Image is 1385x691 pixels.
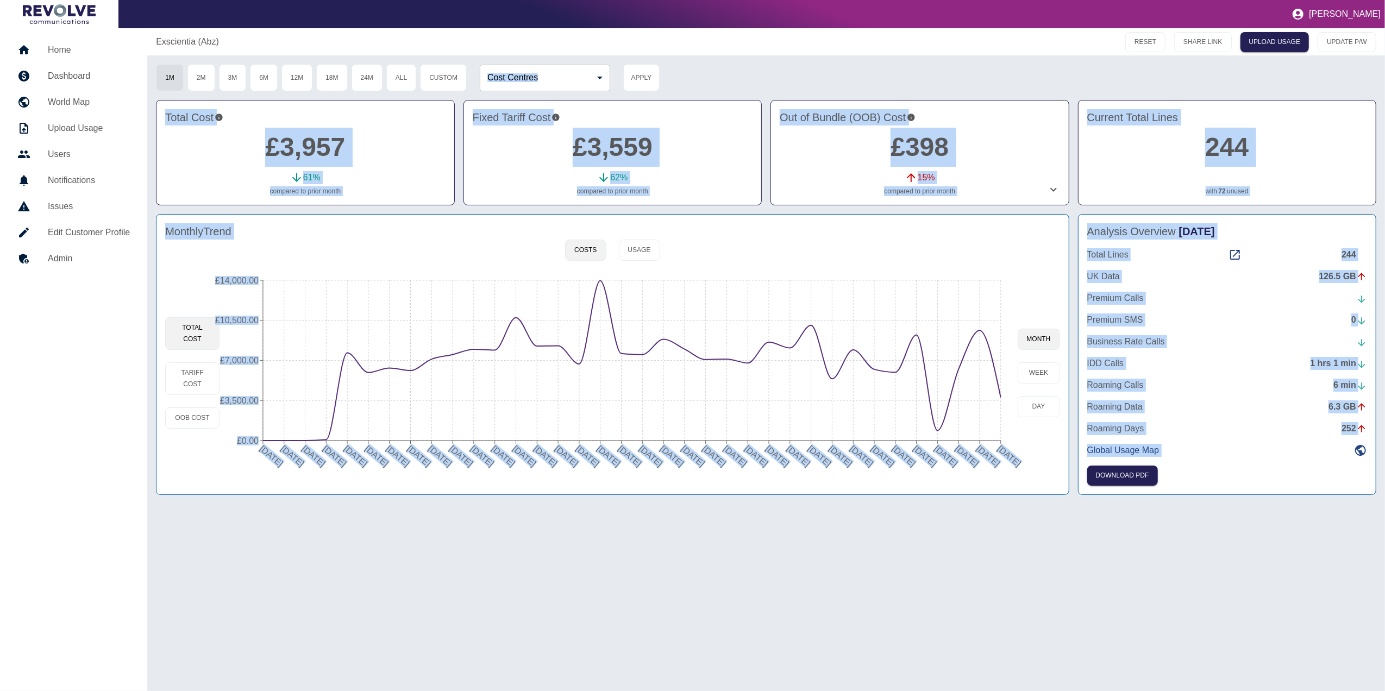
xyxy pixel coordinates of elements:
[219,64,247,91] button: 3M
[891,133,949,161] a: £398
[785,444,812,468] tspan: [DATE]
[258,444,285,468] tspan: [DATE]
[1174,32,1231,52] button: SHARE LINK
[1087,186,1367,196] p: with unused
[1125,32,1165,52] button: RESET
[907,109,916,125] svg: Costs outside of your fixed tariff
[954,444,981,468] tspan: [DATE]
[48,70,130,83] h5: Dashboard
[1087,400,1367,413] a: Roaming Data6.3 GB
[1087,444,1160,457] p: Global Usage Map
[364,444,391,468] tspan: [DATE]
[420,64,467,91] button: Custom
[237,436,259,445] tspan: £0.00
[1087,109,1367,125] h4: Current Total Lines
[1318,32,1376,52] button: UPDATE P/W
[321,444,348,468] tspan: [DATE]
[1205,133,1249,161] a: 244
[1087,379,1144,392] p: Roaming Calls
[156,35,219,48] p: Exscientia (Abz)
[1087,248,1129,261] p: Total Lines
[891,444,918,468] tspan: [DATE]
[722,444,749,468] tspan: [DATE]
[215,276,259,285] tspan: £14,000.00
[848,444,875,468] tspan: [DATE]
[511,444,538,468] tspan: [DATE]
[1240,32,1309,52] a: UPLOAD USAGE
[1087,270,1367,283] a: UK Data126.5 GB
[316,64,347,91] button: 18M
[281,64,312,91] button: 12M
[1087,335,1165,348] p: Business Rate Calls
[1087,292,1144,305] p: Premium Calls
[1087,400,1143,413] p: Roaming Data
[9,193,139,219] a: Issues
[1328,400,1367,413] div: 6.3 GB
[680,444,707,468] tspan: [DATE]
[827,444,854,468] tspan: [DATE]
[573,133,653,161] a: £3,559
[1311,357,1367,370] div: 1 hrs 1 min
[9,37,139,63] a: Home
[1342,248,1367,261] div: 244
[975,444,1002,468] tspan: [DATE]
[9,219,139,246] a: Edit Customer Profile
[918,171,935,184] p: 15 %
[165,223,231,240] h4: Monthly Trend
[1087,357,1124,370] p: IDD Calls
[1087,313,1367,326] a: Premium SMS0
[48,200,130,213] h5: Issues
[1087,422,1144,435] p: Roaming Days
[156,64,184,91] button: 1M
[616,444,643,468] tspan: [DATE]
[1087,444,1367,457] a: Global Usage Map
[9,63,139,89] a: Dashboard
[1087,335,1367,348] a: Business Rate Calls
[279,444,306,468] tspan: [DATE]
[490,444,517,468] tspan: [DATE]
[1087,223,1367,240] h4: Analysis Overview
[574,444,601,468] tspan: [DATE]
[1351,313,1367,326] div: 0
[595,444,622,468] tspan: [DATE]
[215,316,259,325] tspan: £10,500.00
[220,396,259,405] tspan: £3,500.00
[1179,225,1215,237] span: [DATE]
[532,444,559,468] tspan: [DATE]
[448,444,475,468] tspan: [DATE]
[1087,270,1120,283] p: UK Data
[1087,379,1367,392] a: Roaming Calls6 min
[1287,3,1385,25] button: [PERSON_NAME]
[1018,362,1060,384] button: week
[187,64,215,91] button: 2M
[1333,379,1367,392] div: 6 min
[659,444,686,468] tspan: [DATE]
[352,64,383,91] button: 24M
[9,167,139,193] a: Notifications
[9,89,139,115] a: World Map
[469,444,496,468] tspan: [DATE]
[165,407,220,429] button: OOB Cost
[473,109,753,125] h4: Fixed Tariff Cost
[342,444,369,468] tspan: [DATE]
[1319,270,1367,283] div: 126.5 GB
[1342,422,1367,435] div: 252
[48,122,130,135] h5: Upload Usage
[165,109,445,125] h4: Total Cost
[473,186,753,196] p: compared to prior month
[386,64,416,91] button: All
[165,317,220,350] button: Total Cost
[619,240,660,261] button: Usage
[9,246,139,272] a: Admin
[911,444,938,468] tspan: [DATE]
[1087,357,1367,370] a: IDD Calls1 hrs 1 min
[48,96,130,109] h5: World Map
[806,444,833,468] tspan: [DATE]
[9,115,139,141] a: Upload Usage
[565,240,606,261] button: Costs
[48,43,130,56] h5: Home
[932,444,960,468] tspan: [DATE]
[1018,396,1060,417] button: day
[1087,313,1143,326] p: Premium SMS
[1219,186,1226,196] a: 72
